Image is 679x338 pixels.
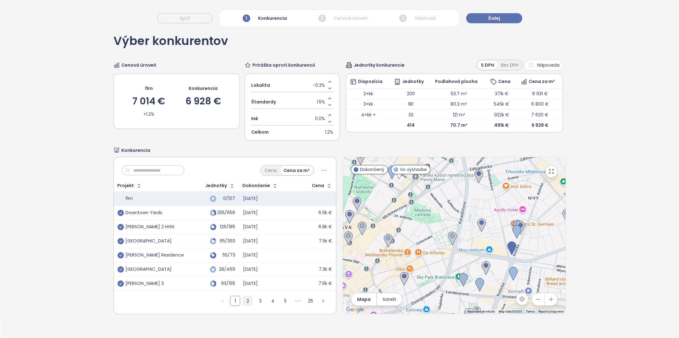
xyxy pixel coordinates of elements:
[524,60,563,70] button: Nápoveda
[351,293,376,306] button: Mapa
[306,296,316,306] li: 25
[517,109,563,120] td: 7 620 €
[118,224,124,230] span: check-circle
[318,210,332,216] div: 6.9k €
[435,80,482,84] div: Podlahová plocha
[243,252,258,258] div: [DATE]
[219,253,235,257] div: 55/73
[118,280,124,287] span: check-circle
[113,35,228,53] div: Výber konkurentov
[390,109,431,120] td: 33
[243,196,258,202] div: [DATE]
[325,129,333,136] span: 1.2%
[354,62,405,69] span: Jednotky konkurencie
[490,79,513,85] div: Cena
[280,166,313,175] div: Cena za m²
[538,310,564,313] a: Report a map error
[318,296,328,306] button: right
[251,82,270,89] span: Lokalita
[280,296,290,306] li: 5
[221,299,224,303] span: left
[488,15,500,22] span: Ďalej
[121,62,156,69] span: Cenová úroveň
[466,13,522,23] button: Ďalej
[243,267,258,272] div: [DATE]
[517,120,563,130] td: 6 928 €
[243,238,258,244] div: [DATE]
[125,267,172,272] div: [GEOGRAPHIC_DATA]
[321,299,325,303] span: right
[399,14,407,22] span: 3
[243,296,253,306] li: 2
[313,82,325,89] span: -0.3%
[431,109,486,120] td: 121 m²
[327,102,333,108] button: Decrease value
[537,62,560,69] span: Nápoveda
[219,225,235,229] div: 126/185
[243,210,258,216] div: [DATE]
[230,296,240,306] a: 1
[243,296,252,306] a: 2
[219,267,235,271] div: 28/469
[431,120,486,130] td: 70.7 m²
[118,266,124,273] span: check-circle
[346,109,390,120] td: 4+kk +
[125,224,174,230] div: [PERSON_NAME] 2 HGN
[517,99,563,110] td: 6 800 €
[318,281,332,286] div: 7.6k €
[360,166,384,173] span: Dokončený
[318,224,332,230] div: 6.8k €
[390,120,431,130] td: 414
[317,13,369,24] div: Cenová úroveň
[394,79,427,85] div: Jednotky
[219,281,235,285] div: 93/195
[118,238,124,244] span: check-circle
[125,281,164,286] div: [PERSON_NAME] 3
[327,95,333,102] button: Increase value
[521,79,559,85] div: Cena za m²
[251,129,269,136] span: Celkom
[218,296,228,306] li: Predchádzajúca strana
[486,99,517,110] td: 545k €
[145,85,153,92] div: flrn
[121,147,150,154] span: Konkurencia
[327,112,333,119] button: Increase value
[327,85,333,92] button: Decrease value
[243,224,258,230] div: [DATE]
[312,184,324,188] div: Cena
[219,211,235,215] div: 255/656
[486,88,517,99] td: 371k €
[486,109,517,120] td: 922k €
[327,79,333,85] button: Increase value
[281,296,290,306] a: 5
[318,296,328,306] li: Nasledujúca strana
[383,296,396,303] span: Satelit
[189,85,218,92] div: Konkurencia
[242,184,270,188] div: Dokončenie
[268,296,278,306] a: 4
[252,62,315,69] span: Prirážka oproti konkurencii
[256,296,265,306] a: 3
[398,13,438,24] div: Vlastnosti
[478,61,498,69] div: S DPH
[345,306,365,314] img: Google
[526,310,535,313] a: Terms (opens in new tab)
[118,210,124,216] span: check-circle
[118,252,124,258] span: check-circle
[390,99,431,110] td: 181
[251,115,258,122] span: Iné
[143,111,154,118] div: +1.2%
[431,99,486,110] td: 80.3 m²
[125,210,162,216] div: Downtown Yards
[218,296,228,306] button: left
[117,184,134,188] div: Projekt
[243,14,250,22] span: 1
[243,281,258,286] div: [DATE]
[318,14,326,22] span: 2
[261,166,280,175] div: Cena
[345,306,365,314] a: Open this area in Google Maps (opens a new window)
[205,184,227,188] div: Jednotky
[125,252,184,258] div: [PERSON_NAME] Residence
